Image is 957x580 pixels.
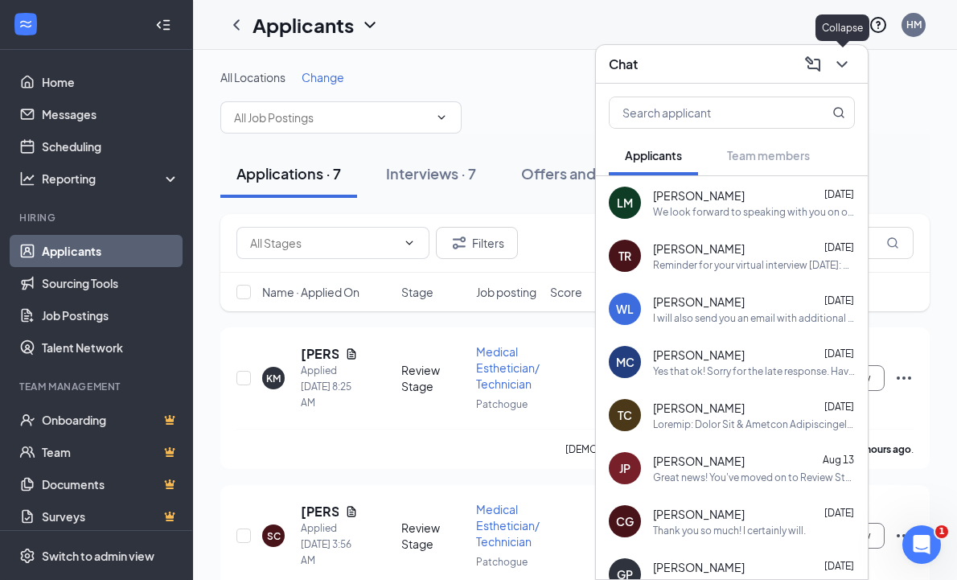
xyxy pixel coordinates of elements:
[42,331,179,364] a: Talent Network
[476,344,569,391] span: Medical Esthetician/Laser Technician
[220,70,285,84] span: All Locations
[653,311,855,325] div: I will also send you an email with additional information.
[401,362,466,394] div: Review Stage
[653,400,745,416] span: [PERSON_NAME]
[653,364,855,378] div: Yes that ok! Sorry for the late response. Have a great weekend as well'
[824,241,854,253] span: [DATE]
[42,404,179,436] a: OnboardingCrown
[267,529,281,543] div: SC
[42,436,179,468] a: TeamCrown
[616,354,635,370] div: MC
[262,284,359,300] span: Name · Applied On
[301,503,339,520] h5: [PERSON_NAME]
[401,520,466,552] div: Review Stage
[234,109,429,126] input: All Job Postings
[42,299,179,331] a: Job Postings
[360,15,380,35] svg: ChevronDown
[935,525,948,538] span: 1
[803,55,823,74] svg: ComposeMessage
[829,51,855,77] button: ChevronDown
[435,111,448,124] svg: ChevronDown
[619,460,630,476] div: JP
[653,471,855,484] div: Great news! You've moved on to Review Stage (Interview), the next stage of the application. We'll...
[42,468,179,500] a: DocumentsCrown
[476,502,569,549] span: Medical Esthetician/Laser Technician
[653,347,745,363] span: [PERSON_NAME]
[345,348,358,360] svg: Document
[653,205,855,219] div: We look forward to speaking with you on our call [DATE]. If you need to make any changes please l...
[653,258,855,272] div: Reminder for your virtual interview [DATE]: Virtual Interview VIO Med Spa/[PERSON_NAME] [DATE] · ...
[653,418,855,431] div: Loremip: Dolor Sit & Ametcon Adipiscingelits doe Tempor Incidid Utla Etdol M aliq enim adminim ve...
[653,294,745,310] span: [PERSON_NAME]
[42,98,179,130] a: Messages
[19,211,176,224] div: Hiring
[253,11,354,39] h1: Applicants
[823,454,854,466] span: Aug 13
[550,284,582,300] span: Score
[18,16,34,32] svg: WorkstreamLogo
[902,525,941,564] iframe: Intercom live chat
[617,195,633,211] div: LM
[800,51,826,77] button: ComposeMessage
[653,559,745,575] span: [PERSON_NAME]
[894,368,914,388] svg: Ellipses
[476,398,528,410] span: Patchogue
[302,70,344,84] span: Change
[869,15,888,35] svg: QuestionInfo
[653,187,745,204] span: [PERSON_NAME]
[625,148,682,162] span: Applicants
[476,284,536,300] span: Job posting
[386,163,476,183] div: Interviews · 7
[653,524,806,537] div: Thank you so much! I certainly will.
[832,106,845,119] svg: MagnifyingGlass
[301,520,358,569] div: Applied [DATE] 3:56 AM
[618,248,631,264] div: TR
[301,363,358,411] div: Applied [DATE] 8:25 AM
[266,372,281,385] div: KM
[345,505,358,518] svg: Document
[155,17,171,33] svg: Collapse
[653,453,745,469] span: [PERSON_NAME]
[815,14,869,41] div: Collapse
[42,267,179,299] a: Sourcing Tools
[42,66,179,98] a: Home
[476,556,528,568] span: Patchogue
[610,97,800,128] input: Search applicant
[824,348,854,360] span: [DATE]
[436,227,518,259] button: Filter Filters
[450,233,469,253] svg: Filter
[521,163,650,183] div: Offers and hires · 7
[824,188,854,200] span: [DATE]
[824,560,854,572] span: [DATE]
[301,345,339,363] h5: [PERSON_NAME]
[824,294,854,306] span: [DATE]
[19,548,35,564] svg: Settings
[42,130,179,162] a: Scheduling
[894,526,914,545] svg: Ellipses
[824,401,854,413] span: [DATE]
[618,407,632,423] div: TC
[42,548,154,564] div: Switch to admin view
[42,171,180,187] div: Reporting
[19,380,176,393] div: Team Management
[227,15,246,35] svg: ChevronLeft
[250,234,396,252] input: All Stages
[616,301,634,317] div: WL
[236,163,341,183] div: Applications · 7
[858,443,911,455] b: 2 hours ago
[832,55,852,74] svg: ChevronDown
[403,237,416,249] svg: ChevronDown
[19,171,35,187] svg: Analysis
[886,237,899,249] svg: MagnifyingGlass
[653,506,745,522] span: [PERSON_NAME]
[42,500,179,533] a: SurveysCrown
[616,513,634,529] div: CG
[565,442,914,456] p: [DEMOGRAPHIC_DATA][PERSON_NAME] has applied more than .
[653,241,745,257] span: [PERSON_NAME]
[824,507,854,519] span: [DATE]
[42,235,179,267] a: Applicants
[906,18,922,31] div: HM
[401,284,433,300] span: Stage
[609,56,638,73] h3: Chat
